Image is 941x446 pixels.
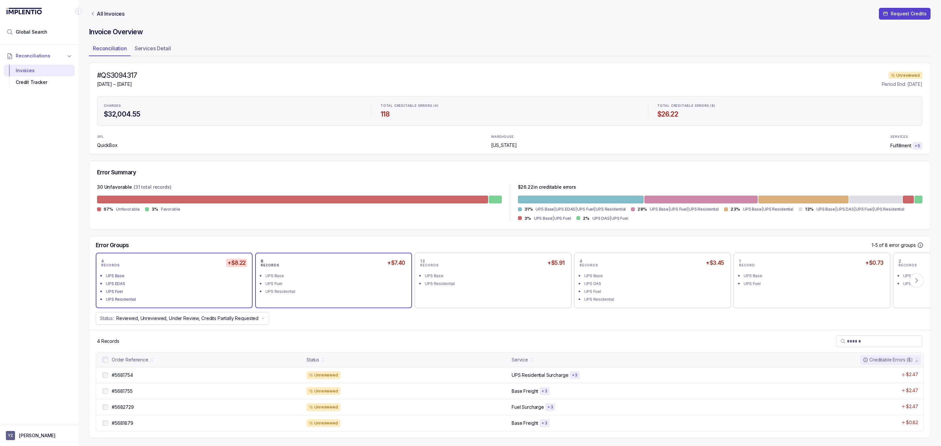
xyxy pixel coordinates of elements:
div: Unreviewed [306,371,340,379]
p: UPS Base|UPS Fuel [534,215,571,222]
span: Global Search [16,29,47,35]
p: RECORDS [580,263,598,267]
p: + 3 [541,421,547,426]
p: TOTAL CREDITABLE ERRORS (#) [381,104,439,108]
p: 23% [731,207,740,212]
div: Unreviewed [306,403,340,411]
p: + 5 [915,143,920,149]
div: UPS Residential [265,288,406,295]
input: checkbox-checkbox [103,421,108,426]
p: [DATE] – [DATE] [97,81,137,88]
h5: +$3.45 [704,259,725,267]
p: UPS Base|UPS Residential [743,206,793,213]
p: $0.82 [906,419,918,426]
div: Invoices [9,65,69,76]
li: Tab Services Detail [131,43,175,56]
input: checkbox-checkbox [103,389,108,394]
div: UPS Base [106,273,246,279]
p: 4 [580,259,583,264]
p: Reviewed, Unreviewed, Under Review, Credits Partially Requested [116,315,258,322]
div: UPS Fuel [744,280,884,287]
h5: Error Summary [97,169,136,176]
div: UPS Fuel [584,288,725,295]
p: + 3 [572,373,578,378]
div: UPS Fuel [265,280,406,287]
input: checkbox-checkbox [103,373,108,378]
p: Base Freight [512,420,538,426]
p: 3PL [97,135,114,139]
div: Service [512,357,528,363]
div: UPS Residential [106,296,246,303]
input: checkbox-checkbox [103,405,108,410]
p: 2 [899,259,901,264]
div: Status [306,357,319,363]
div: UPS DAS [584,280,725,287]
button: Reconciliations [4,49,74,63]
p: 28% [637,207,647,212]
div: Creditable Errors ($) [863,357,913,363]
p: 31% [524,207,533,212]
p: 4 [101,259,104,264]
h4: Invoice Overview [89,27,931,37]
p: RECORDS [899,263,917,267]
div: UPS Base [584,273,725,279]
div: Collapse Icon [74,7,82,15]
button: Request Credits [879,8,931,20]
div: UPS Base [265,273,406,279]
li: Statistic TOTAL CREDITABLE ERRORS ($) [653,99,919,123]
p: 30 Unfavorable [97,184,132,192]
h5: +$5.91 [546,259,566,267]
p: error groups [889,242,916,248]
p: $2.47 [906,371,918,378]
p: RECORDS [420,263,438,267]
h5: +$0.73 [864,259,885,267]
p: All Invoices [97,10,124,17]
ul: Tab Group [89,43,931,56]
p: Request Credits [891,10,927,17]
button: User initials[PERSON_NAME] [6,431,73,440]
a: Link All Invoices [89,10,126,17]
p: UPS DAS|UPS Fuel [592,215,628,222]
div: Credit Tracker [9,76,69,88]
div: UPS Residential [425,280,565,287]
p: 2% [583,216,590,221]
div: Order Reference [112,357,148,363]
div: Unreviewed [306,387,340,395]
p: 6 [261,259,264,264]
div: Remaining page entries [97,338,119,344]
h5: Error Groups [96,242,129,249]
p: 4 Records [97,338,119,344]
span: User initials [6,431,15,440]
div: UPS Fuel [106,288,246,295]
p: (31 total records) [134,184,171,192]
span: Reconciliations [16,53,50,59]
p: UPS Base|UPS DAS|UPS Fuel|UPS Residential [817,206,904,213]
h4: #QS3094317 [97,71,137,80]
p: #5681879 [112,420,133,426]
li: Tab Reconciliation [89,43,131,56]
p: Unfavorable [116,206,140,213]
p: CHARGES [104,104,121,108]
p: #5681755 [112,388,133,394]
ul: Statistic Highlights [97,96,922,126]
p: RECORDS [261,263,279,267]
p: Period End: [DATE] [882,81,922,88]
p: #5682729 [112,404,134,410]
p: 3% [152,207,158,212]
div: UPS EDAS [106,280,246,287]
h5: +$7.40 [386,259,406,267]
p: Fuel Surcharge [512,404,544,410]
div: UPS Residential [584,296,725,303]
p: RECORDS [101,263,120,267]
p: RECORD [739,263,755,267]
p: + 3 [547,405,553,410]
div: Unreviewed [306,419,340,427]
h4: $26.22 [657,110,916,119]
p: $ 26.22 in creditable errors [518,184,576,192]
p: QuickBox [97,142,118,149]
h5: +$8.22 [226,259,247,267]
div: UPS Base [425,273,565,279]
p: Fulfillment [890,142,911,149]
h4: 118 [381,110,639,119]
div: Reconciliations [4,63,74,90]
